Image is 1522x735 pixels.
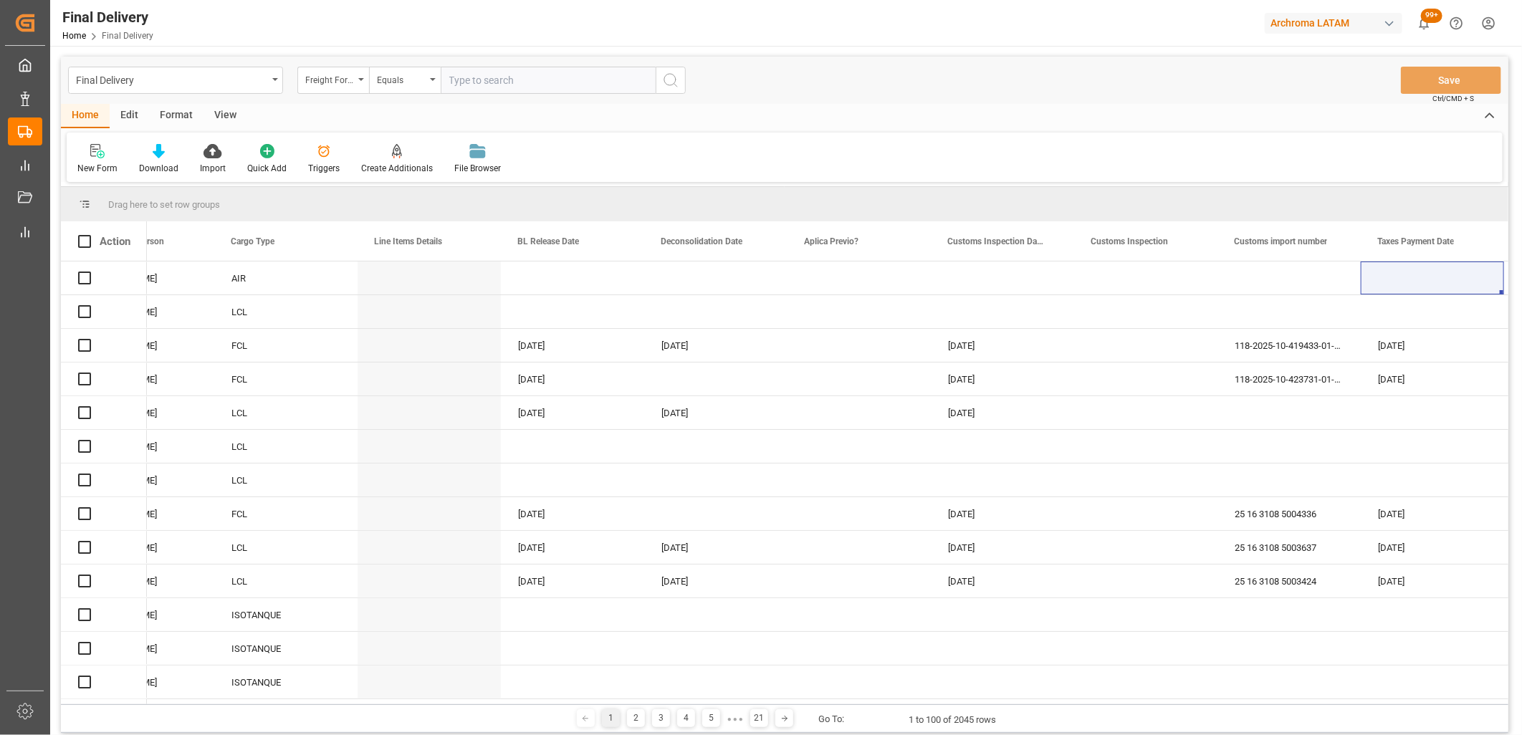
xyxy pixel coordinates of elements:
div: [DATE] [931,497,1074,530]
div: [DATE] [931,362,1074,395]
div: AIR [214,261,358,294]
input: Type to search [441,67,656,94]
div: [DATE] [931,565,1074,597]
div: 1 to 100 of 2045 rows [909,713,996,727]
div: [DATE] [1361,497,1504,530]
div: Archroma LATAM [1265,13,1402,34]
div: ISOTANQUE [214,632,358,665]
span: Line Items Details [374,236,442,246]
div: Press SPACE to select this row. [61,295,147,329]
div: Home [61,104,110,128]
div: Action [100,235,130,248]
div: ISOTANQUE [214,598,358,631]
div: Press SPACE to select this row. [61,463,147,497]
div: Press SPACE to select this row. [61,531,147,565]
button: open menu [68,67,283,94]
div: Press SPACE to select this row. [61,261,147,295]
div: Import [200,162,226,175]
div: Press SPACE to select this row. [61,396,147,430]
div: Press SPACE to select this row. [61,362,147,396]
span: Cargo Type [231,236,274,246]
div: LCL [214,531,358,564]
div: [DATE] [501,329,644,362]
div: Triggers [308,162,340,175]
button: search button [656,67,686,94]
div: [DATE] [931,396,1074,429]
div: FCL [214,362,358,395]
div: View [204,104,247,128]
div: [DATE] [644,396,788,429]
div: File Browser [454,162,501,175]
button: Help Center [1440,7,1473,39]
div: [DATE] [644,565,788,597]
span: 99+ [1421,9,1442,23]
div: LCL [214,396,358,429]
span: BL Release Date [517,236,579,246]
div: Press SPACE to select this row. [61,497,147,531]
div: FCL [214,497,358,530]
div: Go To: [818,712,844,726]
div: [DATE] [1361,362,1504,395]
div: LCL [214,430,358,463]
div: 25 16 3108 5004336 [1217,497,1361,530]
button: open menu [369,67,441,94]
div: 5 [702,709,720,727]
div: [DATE] [1361,329,1504,362]
div: Freight Forwarder Reference [305,70,354,87]
div: New Form [77,162,118,175]
div: [DATE] [644,531,788,564]
div: 21 [750,709,768,727]
span: Customs Inspection [1091,236,1168,246]
div: FCL [214,329,358,362]
div: Download [139,162,178,175]
span: Aplica Previo? [804,236,858,246]
div: Press SPACE to select this row. [61,666,147,699]
div: LCL [214,463,358,496]
div: 4 [677,709,695,727]
div: Press SPACE to select this row. [61,430,147,463]
button: open menu [297,67,369,94]
div: LCL [214,295,358,328]
div: Edit [110,104,149,128]
div: Press SPACE to select this row. [61,598,147,632]
div: Equals [377,70,426,87]
div: 118-2025-10-419433-01-7-00 [1217,329,1361,362]
div: [DATE] [931,329,1074,362]
div: [DATE] [501,396,644,429]
div: Press SPACE to select this row. [61,632,147,666]
div: [DATE] [1361,565,1504,597]
div: 1 [602,709,620,727]
span: Drag here to set row groups [108,199,220,210]
div: [DATE] [501,362,644,395]
div: Format [149,104,204,128]
span: Customs import number [1234,236,1327,246]
div: 25 16 3108 5003637 [1217,531,1361,564]
span: Customs Inspection Date [947,236,1043,246]
div: 25 16 3108 5003424 [1217,565,1361,597]
div: LCL [214,565,358,597]
div: ● ● ● [727,714,743,724]
span: Deconsolidation Date [661,236,742,246]
div: Press SPACE to select this row. [61,329,147,362]
button: Archroma LATAM [1265,9,1408,37]
div: Press SPACE to select this row. [61,565,147,598]
div: Quick Add [247,162,287,175]
button: show 100 new notifications [1408,7,1440,39]
div: 3 [652,709,670,727]
div: Create Additionals [361,162,433,175]
div: 118-2025-10-423731-01-9-00 [1217,362,1361,395]
div: Final Delivery [62,6,153,28]
button: Save [1401,67,1501,94]
div: 2 [627,709,645,727]
div: Final Delivery [76,70,267,88]
div: [DATE] [644,329,788,362]
span: Ctrl/CMD + S [1432,93,1474,104]
div: [DATE] [501,531,644,564]
a: Home [62,31,86,41]
span: Taxes Payment Date [1377,236,1454,246]
div: [DATE] [501,565,644,597]
div: [DATE] [501,497,644,530]
div: [DATE] [1361,531,1504,564]
div: [DATE] [931,531,1074,564]
div: ISOTANQUE [214,666,358,698]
